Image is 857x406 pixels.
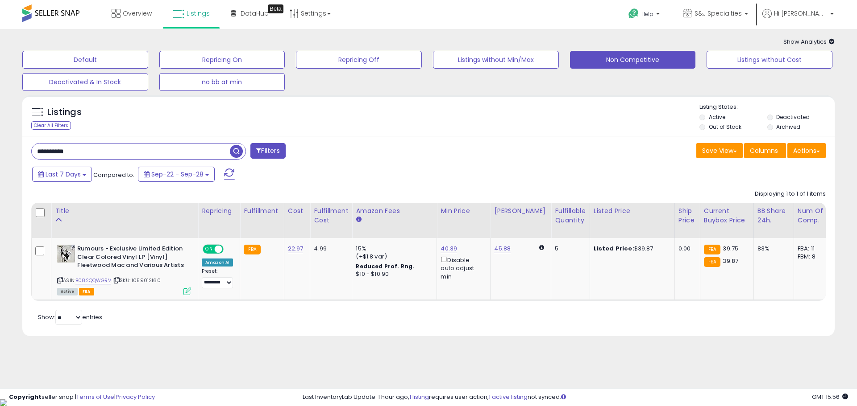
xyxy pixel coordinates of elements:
[46,170,81,179] span: Last 7 Days
[241,9,269,18] span: DataHub
[79,288,94,295] span: FBA
[356,245,430,253] div: 15%
[31,121,71,130] div: Clear All Filters
[187,9,210,18] span: Listings
[9,393,155,402] div: seller snap | |
[494,206,547,216] div: [PERSON_NAME]
[77,245,186,272] b: Rumours - Exclusive Limited Edition Clear Colored Vinyl LP [Vinyl] Fleetwood Mac and Various Artists
[57,245,191,294] div: ASIN:
[757,245,787,253] div: 83%
[555,245,582,253] div: 5
[699,103,834,111] p: Listing States:
[441,206,487,216] div: Min Price
[787,143,826,158] button: Actions
[22,73,148,91] button: Deactivated & In Stock
[707,51,832,69] button: Listings without Cost
[704,257,720,267] small: FBA
[76,393,114,401] a: Terms of Use
[774,9,828,18] span: Hi [PERSON_NAME]
[38,313,102,321] span: Show: entries
[755,190,826,198] div: Displaying 1 to 1 of 1 items
[138,167,215,182] button: Sep-22 - Sep-28
[116,393,155,401] a: Privacy Policy
[441,244,457,253] a: 40.39
[268,4,283,13] div: Tooltip anchor
[57,245,75,262] img: 51dYIWde1IS._SL40_.jpg
[75,277,111,284] a: B082QQWGRV
[441,255,483,281] div: Disable auto adjust min
[489,393,528,401] a: 1 active listing
[628,8,639,19] i: Get Help
[93,171,134,179] span: Compared to:
[296,51,422,69] button: Repricing Off
[433,51,559,69] button: Listings without Min/Max
[621,1,669,29] a: Help
[314,206,348,225] div: Fulfillment Cost
[570,51,696,69] button: Non Competitive
[222,246,237,253] span: OFF
[250,143,285,159] button: Filters
[555,206,586,225] div: Fulfillable Quantity
[244,206,280,216] div: Fulfillment
[159,51,285,69] button: Repricing On
[798,253,827,261] div: FBM: 8
[750,146,778,155] span: Columns
[776,113,810,121] label: Deactivated
[776,123,800,131] label: Archived
[678,206,696,225] div: Ship Price
[704,245,720,254] small: FBA
[594,244,634,253] b: Listed Price:
[47,106,82,119] h5: Listings
[112,277,161,284] span: | SKU: 1059012160
[22,51,148,69] button: Default
[704,206,750,225] div: Current Buybox Price
[723,257,738,265] span: 39.87
[32,167,92,182] button: Last 7 Days
[123,9,152,18] span: Overview
[202,258,233,267] div: Amazon AI
[594,245,668,253] div: $39.87
[494,244,511,253] a: 45.88
[798,245,827,253] div: FBA: 11
[288,244,304,253] a: 22.97
[303,393,848,402] div: Last InventoryLab Update: 1 hour ago, requires user action, not synced.
[812,393,848,401] span: 2025-10-7 15:56 GMT
[709,123,741,131] label: Out of Stock
[757,206,790,225] div: BB Share 24h.
[356,253,430,261] div: (+$1.8 var)
[641,10,653,18] span: Help
[9,393,42,401] strong: Copyright
[709,113,725,121] label: Active
[723,244,738,253] span: 39.75
[696,143,743,158] button: Save View
[356,206,433,216] div: Amazon Fees
[594,206,671,216] div: Listed Price
[57,288,78,295] span: All listings currently available for purchase on Amazon
[783,37,835,46] span: Show Analytics
[409,393,429,401] a: 1 listing
[678,245,693,253] div: 0.00
[202,206,236,216] div: Repricing
[356,271,430,278] div: $10 - $10.90
[159,73,285,91] button: no bb at min
[356,216,361,224] small: Amazon Fees.
[151,170,204,179] span: Sep-22 - Sep-28
[762,9,834,29] a: Hi [PERSON_NAME]
[288,206,307,216] div: Cost
[695,9,742,18] span: S&J Specialties
[356,262,414,270] b: Reduced Prof. Rng.
[204,246,215,253] span: ON
[55,206,194,216] div: Title
[744,143,786,158] button: Columns
[244,245,260,254] small: FBA
[202,268,233,288] div: Preset:
[314,245,345,253] div: 4.99
[798,206,830,225] div: Num of Comp.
